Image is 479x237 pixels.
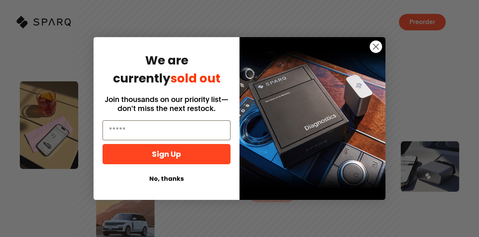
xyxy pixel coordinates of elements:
[113,52,220,87] span: We are currently
[105,95,228,113] span: Join thousands on our priority list—don't miss the next restock.
[239,37,385,200] img: 725c0cce-c00f-4a02-adb7-5ced8674b2d9.png
[170,70,220,87] span: sold out
[369,40,382,53] button: Close dialog
[103,172,231,186] button: No, thanks
[103,144,231,164] button: Sign Up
